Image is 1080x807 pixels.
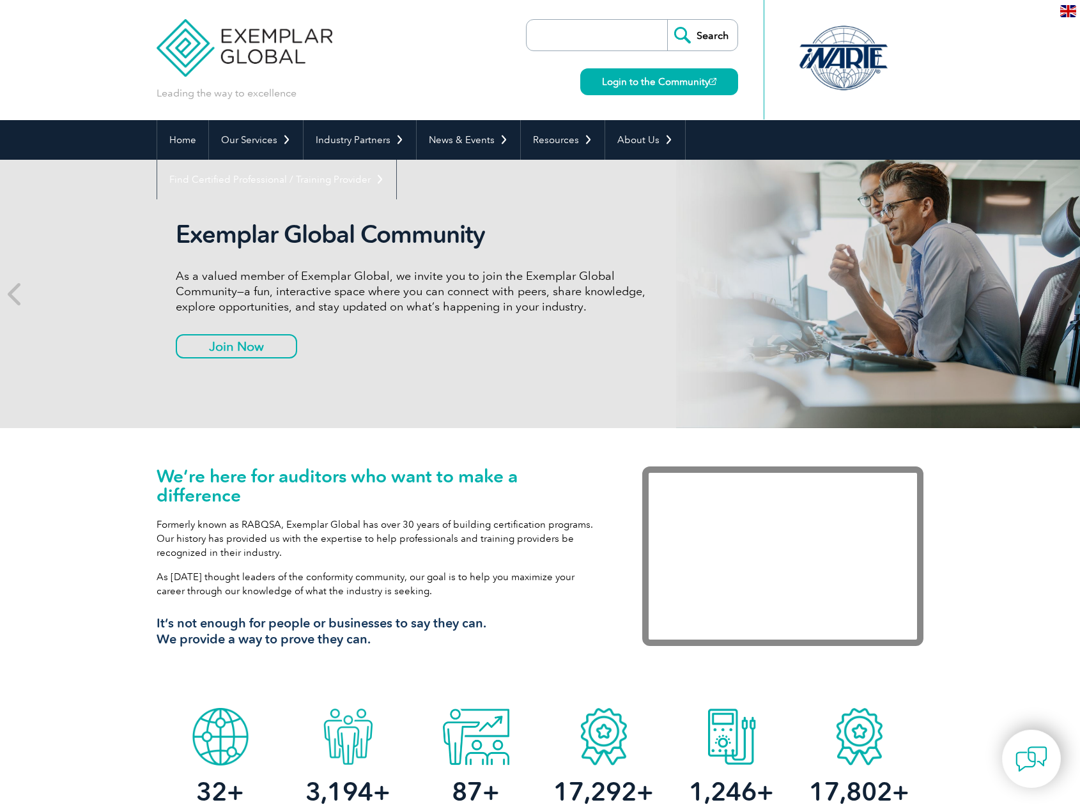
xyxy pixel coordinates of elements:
[809,776,892,807] span: 17,802
[412,781,540,802] h2: +
[157,615,604,647] h3: It’s not enough for people or businesses to say they can. We provide a way to prove they can.
[176,334,297,358] a: Join Now
[157,781,284,802] h2: +
[796,781,923,802] h2: +
[417,120,520,160] a: News & Events
[452,776,482,807] span: 87
[521,120,605,160] a: Resources
[668,781,796,802] h2: +
[304,120,416,160] a: Industry Partners
[157,160,396,199] a: Find Certified Professional / Training Provider
[689,776,757,807] span: 1,246
[284,781,412,802] h2: +
[157,86,297,100] p: Leading the way to excellence
[157,518,604,560] p: Formerly known as RABQSA, Exemplar Global has over 30 years of building certification programs. O...
[305,776,373,807] span: 3,194
[196,776,227,807] span: 32
[1015,743,1047,775] img: contact-chat.png
[642,466,923,646] iframe: Exemplar Global: Working together to make a difference
[176,220,655,249] h2: Exemplar Global Community
[667,20,737,50] input: Search
[605,120,685,160] a: About Us
[157,466,604,505] h1: We’re here for auditors who want to make a difference
[1060,5,1076,17] img: en
[157,120,208,160] a: Home
[553,776,636,807] span: 17,292
[209,120,303,160] a: Our Services
[157,570,604,598] p: As [DATE] thought leaders of the conformity community, our goal is to help you maximize your care...
[540,781,668,802] h2: +
[709,78,716,85] img: open_square.png
[580,68,738,95] a: Login to the Community
[176,268,655,314] p: As a valued member of Exemplar Global, we invite you to join the Exemplar Global Community—a fun,...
